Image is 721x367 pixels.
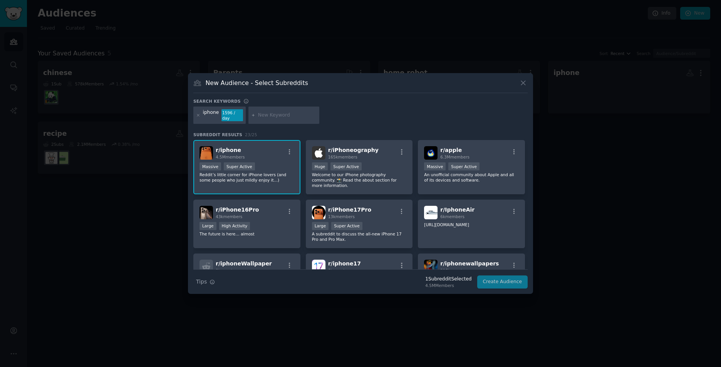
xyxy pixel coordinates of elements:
[440,260,499,267] span: r/ iphonewallpapers
[424,206,438,219] img: IphoneAir
[200,172,294,183] p: Reddit’s little corner for iPhone lovers (and some people who just mildly enjoy it…)
[200,206,213,219] img: iPhone16Pro
[200,162,221,170] div: Massive
[328,214,355,219] span: 13k members
[193,132,242,137] span: Subreddit Results
[200,231,294,237] p: The future is here… almost
[200,146,213,160] img: iphone
[193,98,241,104] h3: Search keywords
[203,109,219,122] div: iphone
[216,207,259,213] span: r/ iPhone16Pro
[312,162,328,170] div: Huge
[440,268,469,273] span: 315k members
[216,260,272,267] span: r/ iphoneWallpaper
[216,268,240,273] span: 9k members
[312,146,325,160] img: iPhoneography
[245,132,257,137] span: 23 / 25
[440,155,469,159] span: 6.3M members
[216,214,242,219] span: 43k members
[440,207,475,213] span: r/ IphoneAir
[425,276,471,283] div: 1 Subreddit Selected
[258,112,317,119] input: New Keyword
[424,172,519,183] p: An unofficial community about Apple and all of its devices and software.
[424,260,438,273] img: iphonewallpapers
[328,147,379,153] span: r/ iPhoneography
[425,283,471,288] div: 4.5M Members
[312,260,325,273] img: iphone17
[312,222,329,230] div: Large
[330,162,362,170] div: Super Active
[193,275,218,289] button: Tips
[219,222,250,230] div: High Activity
[312,206,325,219] img: iPhone17Pro
[206,79,308,87] h3: New Audience - Select Subreddits
[216,147,241,153] span: r/ iphone
[424,222,519,227] p: [URL][DOMAIN_NAME]
[312,231,407,242] p: A subreddit to discuss the all-new iPhone 17 Pro and Pro Max.
[328,207,371,213] span: r/ iPhone17Pro
[328,260,361,267] span: r/ iphone17
[440,214,464,219] span: 6k members
[424,162,446,170] div: Massive
[440,147,462,153] span: r/ apple
[328,155,357,159] span: 165k members
[448,162,480,170] div: Super Active
[312,172,407,188] p: Welcome to our iPhone photography community. 📸 Read the about section for more information.
[196,278,207,286] span: Tips
[424,146,438,160] img: apple
[216,155,245,159] span: 4.5M members
[331,222,362,230] div: Super Active
[200,222,216,230] div: Large
[221,109,243,122] div: 1596 / day
[328,268,352,273] span: 8k members
[224,162,255,170] div: Super Active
